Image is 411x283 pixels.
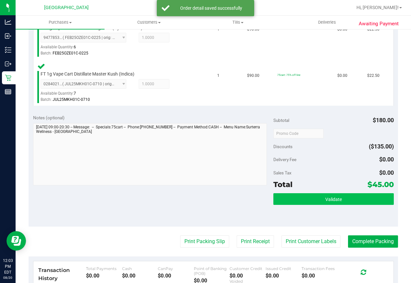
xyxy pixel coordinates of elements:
[180,235,229,248] button: Print Packing Slip
[273,129,324,138] input: Promo Code
[302,273,338,279] div: $0.00
[86,266,122,271] div: Total Payments
[273,141,293,152] span: Discounts
[379,169,394,176] span: $0.00
[194,19,282,25] span: Tills
[194,266,230,276] div: Point of Banking (POB)
[273,118,289,123] span: Subtotal
[266,266,302,271] div: Issued Credit
[230,266,266,271] div: Customer Credit
[41,97,52,102] span: Batch:
[122,273,158,279] div: $0.00
[367,73,380,79] span: $22.50
[273,170,292,175] span: Sales Tax
[193,16,282,29] a: Tills
[273,193,393,205] button: Validate
[309,19,345,25] span: Deliveries
[273,157,296,162] span: Delivery Fee
[367,180,394,189] span: $45.00
[273,180,293,189] span: Total
[266,273,302,279] div: $0.00
[373,117,394,124] span: $180.00
[5,88,11,95] inline-svg: Reports
[237,235,274,248] button: Print Receipt
[41,42,131,55] div: Available Quantity:
[122,266,158,271] div: Cash
[3,275,13,280] p: 08/20
[105,16,193,29] a: Customers
[41,51,52,55] span: Batch:
[6,231,26,251] iframe: Resource center
[369,143,394,150] span: ($135.00)
[3,258,13,275] p: 12:03 PM EDT
[5,19,11,25] inline-svg: Analytics
[359,20,399,28] span: Awaiting Payment
[282,16,371,29] a: Deliveries
[247,73,259,79] span: $90.00
[53,97,90,102] span: JUL25MKH01C-0710
[325,197,342,202] span: Validate
[86,273,122,279] div: $0.00
[44,5,89,10] span: [GEOGRAPHIC_DATA]
[16,19,105,25] span: Purchases
[53,51,88,55] span: FEB25OZE01C-0225
[379,156,394,163] span: $0.00
[5,47,11,53] inline-svg: Inventory
[281,235,341,248] button: Print Customer Labels
[356,5,399,10] span: Hi, [PERSON_NAME]!
[337,73,347,79] span: $0.00
[217,73,219,79] span: 1
[230,273,266,279] div: $0.00
[5,75,11,81] inline-svg: Retail
[16,16,105,29] a: Purchases
[41,89,131,101] div: Available Quantity:
[277,73,300,77] span: 75cart: 75% off line
[302,266,338,271] div: Transaction Fees
[74,45,76,49] span: 6
[173,5,249,11] div: Order detail saved successfully
[105,19,193,25] span: Customers
[158,266,194,271] div: CanPay
[33,115,65,120] span: Notes (optional)
[348,235,398,248] button: Complete Packing
[74,91,76,96] span: 7
[41,71,134,77] span: FT 1g Vape Cart Distillate Master Kush (Indica)
[158,273,194,279] div: $0.00
[5,61,11,67] inline-svg: Outbound
[5,33,11,39] inline-svg: Inbound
